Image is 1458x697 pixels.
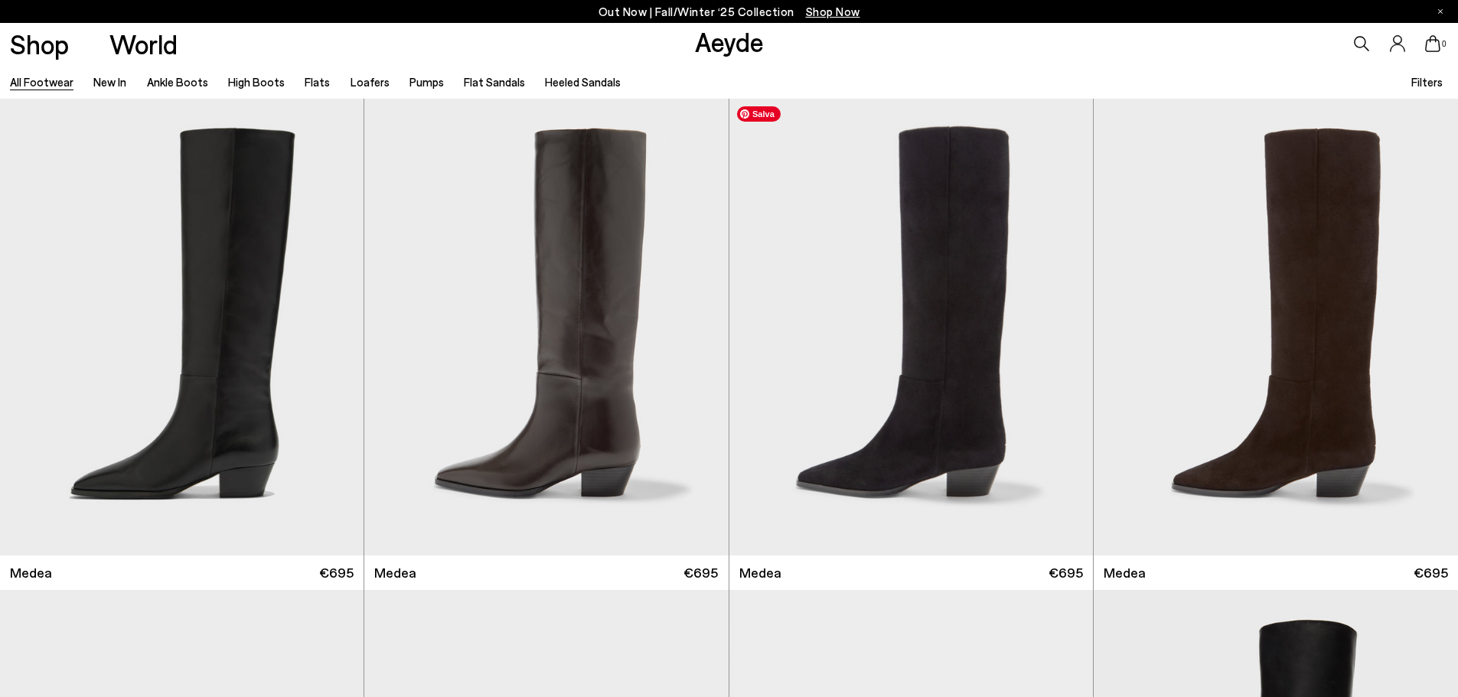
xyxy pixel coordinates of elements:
[599,2,860,21] p: Out Now | Fall/Winter ‘25 Collection
[683,563,718,582] span: €695
[228,75,285,89] a: High Boots
[351,75,390,89] a: Loafers
[364,99,728,555] img: Medea Knee-High Boots
[1093,99,1456,555] div: 2 / 6
[10,75,73,89] a: All Footwear
[1093,99,1456,555] img: Medea Suede Knee-High Boots
[1411,75,1443,89] span: Filters
[1104,563,1146,582] span: Medea
[93,75,126,89] a: New In
[1094,555,1458,590] a: Medea €695
[305,75,330,89] a: Flats
[729,555,1093,590] a: Medea €695
[409,75,444,89] a: Pumps
[1094,99,1458,555] img: Medea Suede Knee-High Boots
[10,563,52,582] span: Medea
[364,555,728,590] a: Medea €695
[695,25,764,57] a: Aeyde
[737,106,781,122] span: Salva
[739,563,781,582] span: Medea
[464,75,525,89] a: Flat Sandals
[1440,40,1448,48] span: 0
[1049,563,1083,582] span: €695
[806,5,860,18] span: Navigate to /collections/new-in
[1425,35,1440,52] a: 0
[374,563,416,582] span: Medea
[109,31,178,57] a: World
[319,563,354,582] span: €695
[147,75,208,89] a: Ankle Boots
[545,75,621,89] a: Heeled Sandals
[10,31,69,57] a: Shop
[1414,563,1448,582] span: €695
[729,99,1093,555] a: 6 / 6 1 / 6 2 / 6 3 / 6 4 / 6 5 / 6 6 / 6 1 / 6 Next slide Previous slide
[729,99,1093,555] img: Medea Suede Knee-High Boots
[729,99,1093,555] div: 1 / 6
